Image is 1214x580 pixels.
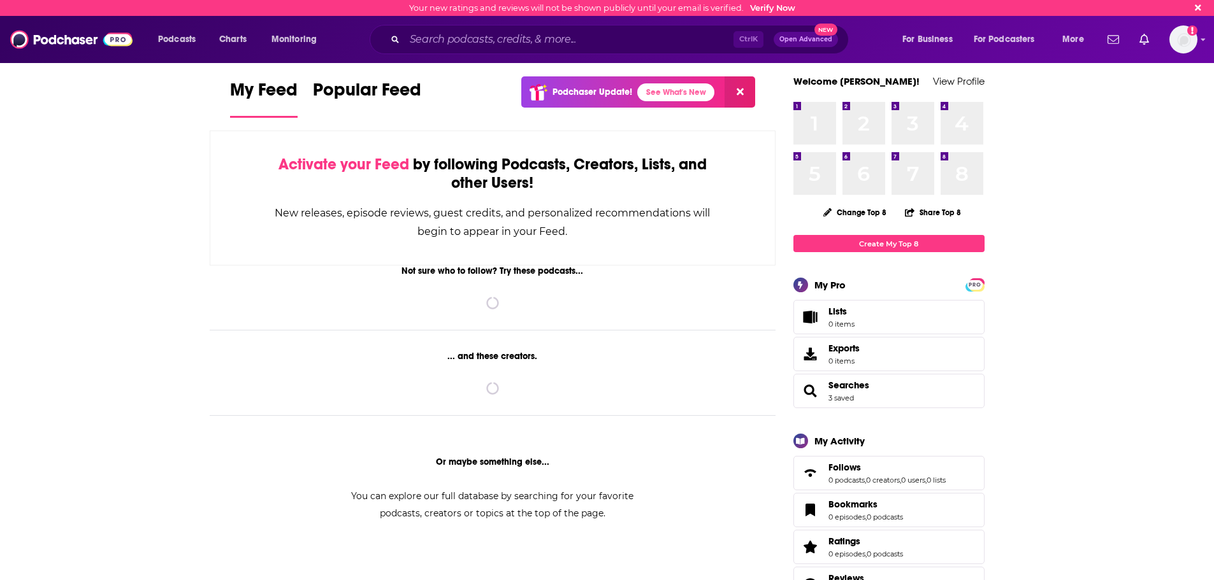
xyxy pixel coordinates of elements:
span: Follows [828,462,861,473]
a: Bookmarks [828,499,903,510]
div: You can explore our full database by searching for your favorite podcasts, creators or topics at ... [336,488,649,522]
a: 0 users [901,476,925,485]
a: Bookmarks [798,501,823,519]
button: Share Top 8 [904,200,962,225]
a: 0 podcasts [828,476,865,485]
a: 0 podcasts [867,513,903,521]
a: Show notifications dropdown [1134,29,1154,50]
span: , [865,549,867,558]
span: Monitoring [271,31,317,48]
span: Ratings [793,530,985,564]
span: 0 items [828,357,860,365]
span: Bookmarks [828,499,878,510]
a: Lists [793,300,985,334]
a: 0 podcasts [867,549,903,558]
span: My Feed [230,79,298,108]
a: View Profile [933,75,985,87]
div: ... and these creators. [210,351,776,362]
button: Show profile menu [1169,25,1197,53]
img: Podchaser - Follow, Share and Rate Podcasts [10,27,133,52]
span: Exports [798,345,823,363]
a: Follows [798,464,823,482]
div: Or maybe something else... [210,456,776,467]
a: Create My Top 8 [793,235,985,252]
span: , [865,476,866,485]
div: My Activity [814,435,865,447]
div: Search podcasts, credits, & more... [382,25,861,54]
span: Popular Feed [313,79,421,108]
a: 0 lists [927,476,946,485]
span: Bookmarks [793,493,985,527]
div: New releases, episode reviews, guest credits, and personalized recommendations will begin to appe... [274,204,712,241]
a: 0 episodes [828,513,865,521]
a: Charts [211,29,254,50]
span: Lists [798,308,823,326]
span: Lists [828,306,847,317]
a: Searches [828,379,869,391]
div: Your new ratings and reviews will not be shown publicly until your email is verified. [409,3,795,13]
p: Podchaser Update! [553,87,632,97]
span: More [1062,31,1084,48]
a: Follows [828,462,946,473]
input: Search podcasts, credits, & more... [405,29,733,50]
span: Open Advanced [779,36,832,43]
a: Ratings [798,538,823,556]
span: Ctrl K [733,31,763,48]
button: open menu [1053,29,1100,50]
a: See What's New [637,83,714,101]
a: Show notifications dropdown [1102,29,1124,50]
a: Welcome [PERSON_NAME]! [793,75,920,87]
span: Searches [793,374,985,408]
img: User Profile [1169,25,1197,53]
span: Exports [828,343,860,354]
span: Lists [828,306,855,317]
span: New [814,24,837,36]
a: Popular Feed [313,79,421,118]
button: open menu [965,29,1053,50]
button: Change Top 8 [816,204,895,220]
span: Logged in as Mfreeze24 [1169,25,1197,53]
span: Activate your Feed [278,155,409,174]
div: My Pro [814,279,846,291]
button: open menu [893,29,969,50]
span: PRO [967,280,983,290]
button: Open AdvancedNew [774,32,838,47]
a: 0 episodes [828,549,865,558]
a: Searches [798,382,823,400]
div: by following Podcasts, Creators, Lists, and other Users! [274,155,712,192]
span: , [925,476,927,485]
span: , [900,476,901,485]
a: Exports [793,337,985,371]
button: open menu [149,29,212,50]
span: Ratings [828,535,860,547]
a: Ratings [828,535,903,547]
a: Verify Now [750,3,795,13]
a: My Feed [230,79,298,118]
span: Charts [219,31,247,48]
div: Not sure who to follow? Try these podcasts... [210,265,776,276]
span: For Podcasters [974,31,1035,48]
span: For Business [902,31,953,48]
span: Podcasts [158,31,196,48]
span: Follows [793,456,985,490]
button: open menu [263,29,333,50]
a: 0 creators [866,476,900,485]
a: PRO [967,279,983,289]
span: 0 items [828,320,855,329]
svg: Email not verified [1187,25,1197,36]
span: , [865,513,867,521]
a: 3 saved [828,393,854,402]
